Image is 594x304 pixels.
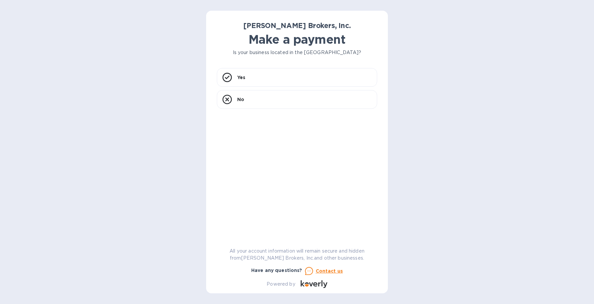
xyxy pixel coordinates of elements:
p: Yes [237,74,245,81]
p: All your account information will remain secure and hidden from [PERSON_NAME] Brokers, Inc. and o... [217,248,377,262]
h1: Make a payment [217,32,377,46]
p: No [237,96,244,103]
u: Contact us [316,268,343,274]
p: Powered by [267,281,295,288]
b: Have any questions? [251,268,302,273]
b: [PERSON_NAME] Brokers, Inc. [243,21,350,30]
p: Is your business located in the [GEOGRAPHIC_DATA]? [217,49,377,56]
